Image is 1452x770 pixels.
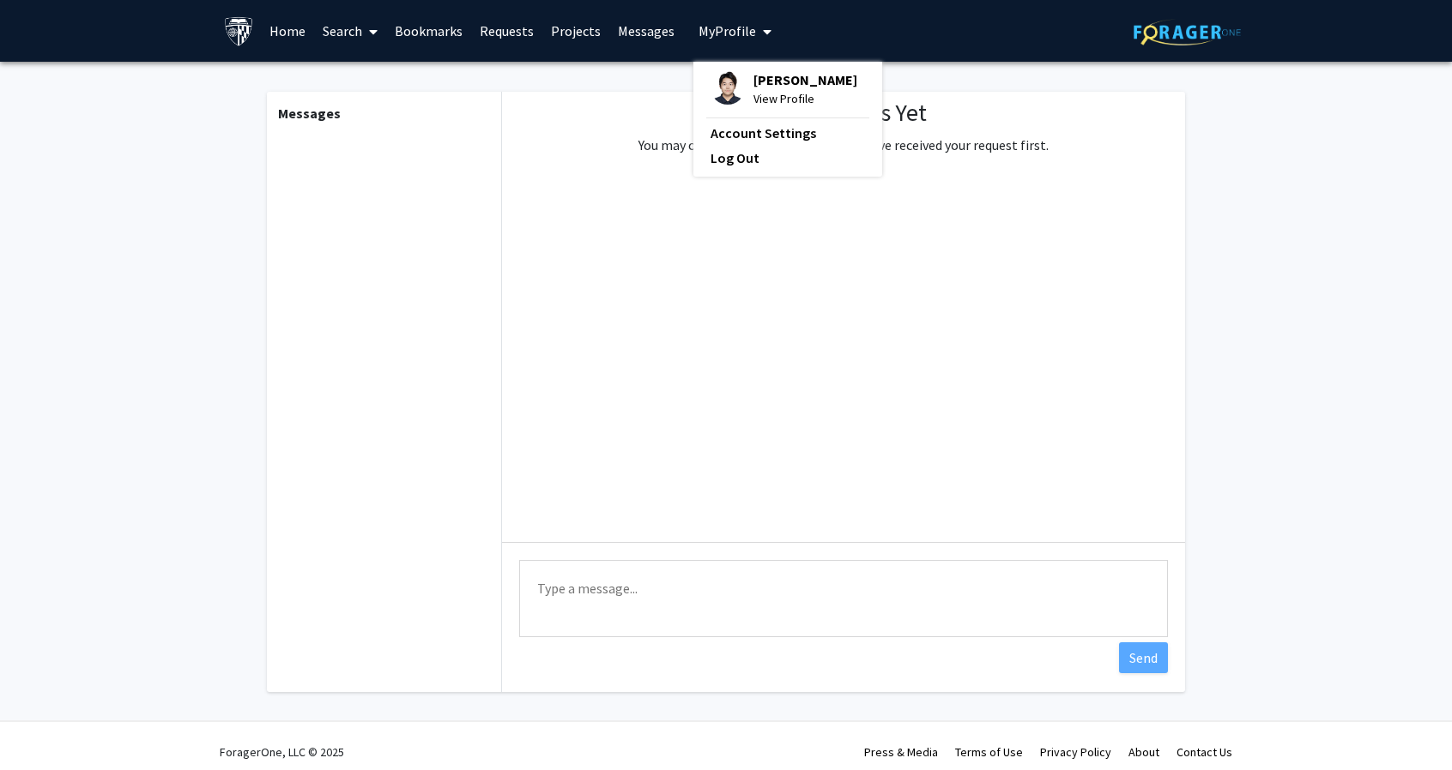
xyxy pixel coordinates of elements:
[699,22,756,39] span: My Profile
[864,744,938,760] a: Press & Media
[955,744,1023,760] a: Terms of Use
[1040,744,1111,760] a: Privacy Policy
[711,147,865,168] a: Log Out
[261,1,314,61] a: Home
[224,16,254,46] img: Johns Hopkins University Logo
[1119,642,1168,673] button: Send
[278,105,341,122] b: Messages
[609,1,683,61] a: Messages
[13,693,73,757] iframe: Chat
[638,99,1049,128] h1: No Messages Yet
[638,135,1049,155] p: You may only reach out to faculty that have received your request first.
[471,1,542,61] a: Requests
[753,89,857,108] span: View Profile
[711,70,745,105] img: Profile Picture
[753,70,857,89] span: [PERSON_NAME]
[542,1,609,61] a: Projects
[314,1,386,61] a: Search
[519,560,1168,637] textarea: Message
[386,1,471,61] a: Bookmarks
[1128,744,1159,760] a: About
[711,123,865,143] a: Account Settings
[1134,19,1241,45] img: ForagerOne Logo
[711,70,857,108] div: Profile Picture[PERSON_NAME]View Profile
[1177,744,1232,760] a: Contact Us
